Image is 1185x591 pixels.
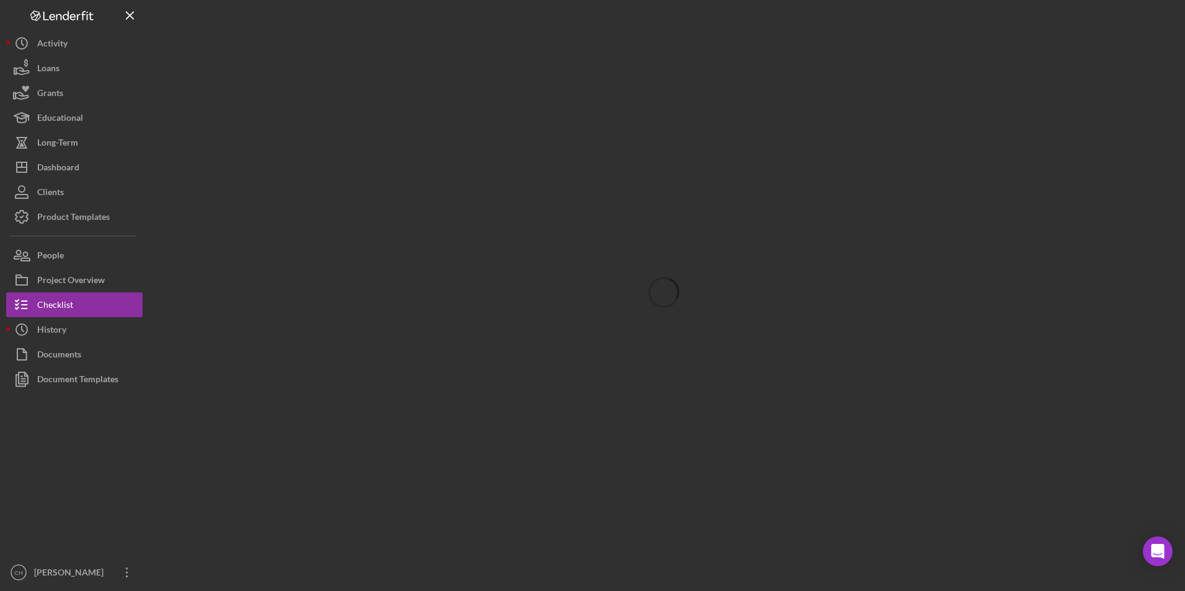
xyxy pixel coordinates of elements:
button: Document Templates [6,367,143,392]
button: Clients [6,180,143,204]
button: Grants [6,81,143,105]
button: Dashboard [6,155,143,180]
button: Project Overview [6,268,143,292]
div: Clients [37,180,64,208]
div: Document Templates [37,367,118,395]
div: Dashboard [37,155,79,183]
button: Checklist [6,292,143,317]
div: Long-Term [37,130,78,158]
div: Educational [37,105,83,133]
div: Grants [37,81,63,108]
button: Educational [6,105,143,130]
button: People [6,243,143,268]
button: Documents [6,342,143,367]
div: Documents [37,342,81,370]
button: Long-Term [6,130,143,155]
div: Open Intercom Messenger [1143,536,1173,566]
button: CH[PERSON_NAME] [6,560,143,585]
div: Activity [37,31,68,59]
div: History [37,317,66,345]
div: Project Overview [37,268,105,295]
button: Product Templates [6,204,143,229]
div: Checklist [37,292,73,320]
div: [PERSON_NAME] [31,560,112,588]
div: Loans [37,56,59,84]
div: People [37,243,64,271]
text: CH [14,569,23,576]
div: Product Templates [37,204,110,232]
button: History [6,317,143,342]
button: Activity [6,31,143,56]
button: Loans [6,56,143,81]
